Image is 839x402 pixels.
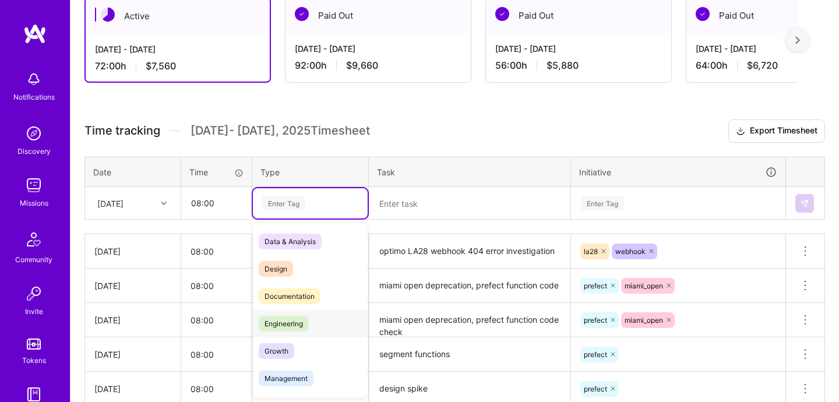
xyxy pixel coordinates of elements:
div: [DATE] - [DATE] [295,43,461,55]
img: Community [20,225,48,253]
span: Growth [259,343,294,359]
div: [DATE] [97,197,124,209]
input: HH:MM [181,305,252,336]
span: [DATE] - [DATE] , 2025 Timesheet [191,124,370,138]
span: Design [259,261,293,277]
span: Engineering [259,316,309,332]
button: Export Timesheet [728,119,825,143]
span: miami_open [625,281,663,290]
span: prefect [584,281,607,290]
th: Task [369,157,571,187]
input: HH:MM [181,236,252,267]
span: $7,560 [146,60,176,72]
span: miami_open [625,316,663,325]
img: teamwork [22,174,45,197]
input: HH:MM [182,188,251,218]
div: 92:00 h [295,59,461,72]
div: [DATE] [94,383,171,395]
i: icon Download [736,125,745,137]
img: Active [101,8,115,22]
div: [DATE] [94,314,171,326]
img: bell [22,68,45,91]
div: [DATE] - [DATE] [95,43,260,55]
div: [DATE] - [DATE] [495,43,662,55]
div: Enter Tag [262,194,305,212]
span: la28 [584,247,598,256]
img: Submit [800,199,809,208]
input: HH:MM [181,270,252,301]
div: Tokens [22,354,46,366]
img: discovery [22,122,45,145]
img: Paid Out [495,7,509,21]
div: Invite [25,305,43,318]
div: Community [15,253,52,266]
div: Discovery [17,145,51,157]
span: prefect [584,385,607,393]
span: prefect [584,316,607,325]
textarea: miami open deprecation, prefect function code check [370,304,569,336]
div: [DATE] [94,280,171,292]
i: icon Chevron [161,200,167,206]
div: Missions [20,197,48,209]
span: $5,880 [547,59,579,72]
span: Data & Analysis [259,234,322,249]
div: 56:00 h [495,59,662,72]
div: Notifications [13,91,55,103]
span: $6,720 [747,59,778,72]
textarea: optimo LA28 webhook 404 error investigation [370,235,569,267]
img: Invite [22,282,45,305]
span: Management [259,371,313,386]
span: prefect [584,350,607,359]
span: Documentation [259,288,320,304]
div: 72:00 h [95,60,260,72]
input: HH:MM [181,339,252,370]
img: right [795,36,800,44]
img: Paid Out [696,7,710,21]
span: webhook [615,247,646,256]
th: Date [85,157,181,187]
div: Time [189,166,244,178]
div: [DATE] [94,348,171,361]
textarea: miami open deprecation, prefect function code [370,270,569,302]
img: tokens [27,338,41,350]
textarea: segment functions [370,338,569,371]
div: [DATE] [94,245,171,258]
div: Enter Tag [581,194,624,212]
img: Paid Out [295,7,309,21]
div: Initiative [579,165,777,179]
span: $9,660 [346,59,378,72]
th: Type [252,157,369,187]
span: Time tracking [84,124,160,138]
img: logo [23,23,47,44]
